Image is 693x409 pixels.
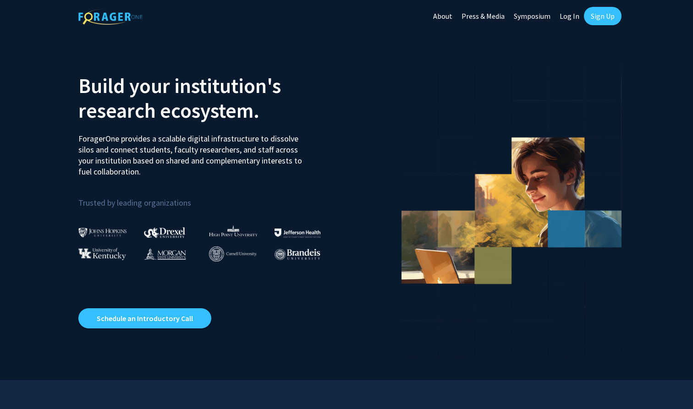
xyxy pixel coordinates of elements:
img: Brandeis University [275,249,320,260]
a: Sign Up [584,7,621,25]
p: Trusted by leading organizations [78,185,340,210]
img: Thomas Jefferson University [275,229,320,237]
p: ForagerOne provides a scalable digital infrastructure to dissolve silos and connect students, fac... [78,126,308,177]
img: Cornell University [209,246,257,262]
img: High Point University [209,225,258,236]
img: Morgan State University [144,248,186,260]
a: Opens in a new tab [78,308,211,328]
img: Johns Hopkins University [78,228,127,237]
img: ForagerOne Logo [78,9,143,25]
img: University of Kentucky [78,248,126,260]
img: Drexel University [144,227,185,238]
h2: Build your institution's research ecosystem. [78,73,340,123]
